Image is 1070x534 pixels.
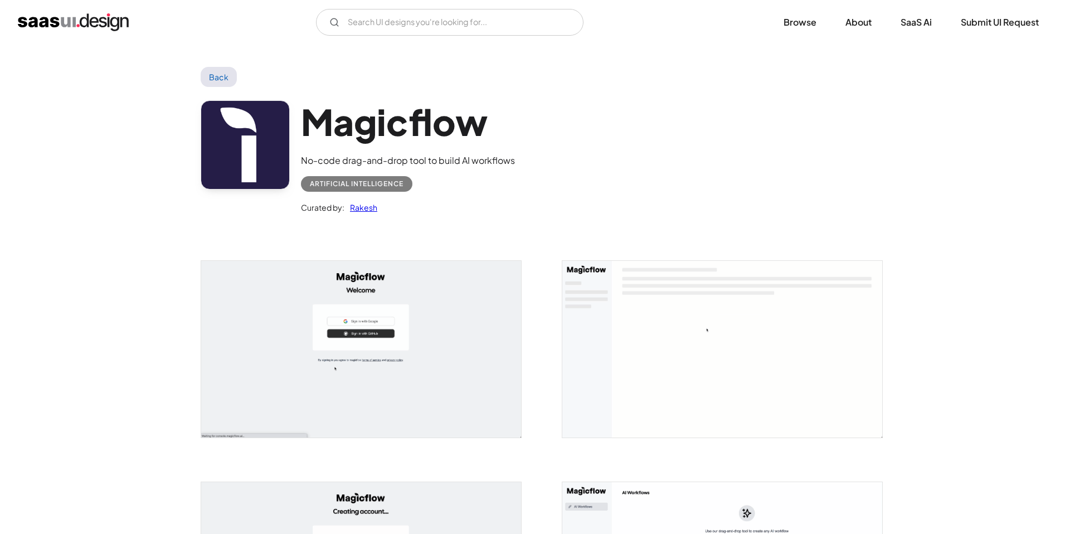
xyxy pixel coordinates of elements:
[201,261,521,437] a: open lightbox
[201,261,521,437] img: 641ef534927bd5d0160a6718_Magicflow%20-%20Welcome%20Sign%20in.png
[887,10,945,35] a: SaaS Ai
[201,67,237,87] a: Back
[770,10,830,35] a: Browse
[18,13,129,31] a: home
[947,10,1052,35] a: Submit UI Request
[832,10,885,35] a: About
[316,9,583,36] input: Search UI designs you're looking for...
[301,100,515,143] h1: Magicflow
[316,9,583,36] form: Email Form
[310,177,403,191] div: Artificial Intelligence
[344,201,377,214] a: Rakesh
[562,261,882,437] img: 641ef534ce09cd3b1f3a11f6_Magicflow%20-%20Loading%20Screen.png
[301,201,344,214] div: Curated by:
[301,154,515,167] div: No-code drag-and-drop tool to build AI workflows
[562,261,882,437] a: open lightbox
